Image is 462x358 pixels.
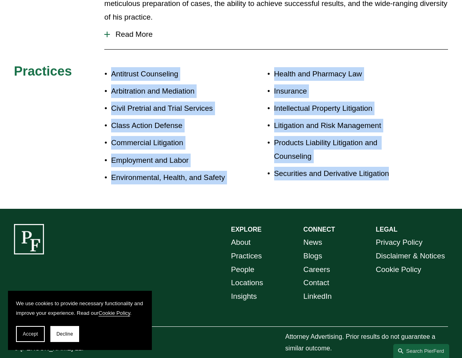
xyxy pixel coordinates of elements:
[303,263,330,276] a: Careers
[23,331,38,337] span: Accept
[231,249,262,263] a: Practices
[111,171,231,184] p: Environmental, Health, and Safety
[393,344,449,358] a: Search this site
[111,67,231,81] p: Antitrust Counseling
[285,331,448,354] p: Attorney Advertising. Prior results do not guarantee a similar outcome.
[111,154,231,167] p: Employment and Labor
[16,299,144,318] p: We use cookies to provide necessary functionality and improve your experience. Read our .
[231,290,257,303] a: Insights
[303,236,322,249] a: News
[274,167,412,180] p: Securities and Derivative Litigation
[376,236,422,249] a: Privacy Policy
[303,249,322,263] a: Blogs
[56,331,73,337] span: Decline
[231,236,251,249] a: About
[231,276,263,290] a: Locations
[376,249,445,263] a: Disclaimer & Notices
[16,326,45,342] button: Accept
[111,136,231,150] p: Commercial Litigation
[111,102,231,115] p: Civil Pretrial and Trial Services
[104,24,448,45] button: Read More
[274,102,412,115] p: Intellectual Property Litigation
[376,226,397,233] strong: LEGAL
[303,290,332,303] a: LinkedIn
[110,30,448,39] span: Read More
[98,310,130,316] a: Cookie Policy
[14,64,72,78] span: Practices
[303,226,335,233] strong: CONNECT
[274,119,412,132] p: Litigation and Risk Management
[274,84,412,98] p: Insurance
[111,119,231,132] p: Class Action Defense
[231,226,261,233] strong: EXPLORE
[50,326,79,342] button: Decline
[274,136,412,163] p: Products Liability Litigation and Counseling
[231,263,254,276] a: People
[303,276,329,290] a: Contact
[274,67,412,81] p: Health and Pharmacy Law
[8,291,152,350] section: Cookie banner
[111,84,231,98] p: Arbitration and Mediation
[376,263,421,276] a: Cookie Policy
